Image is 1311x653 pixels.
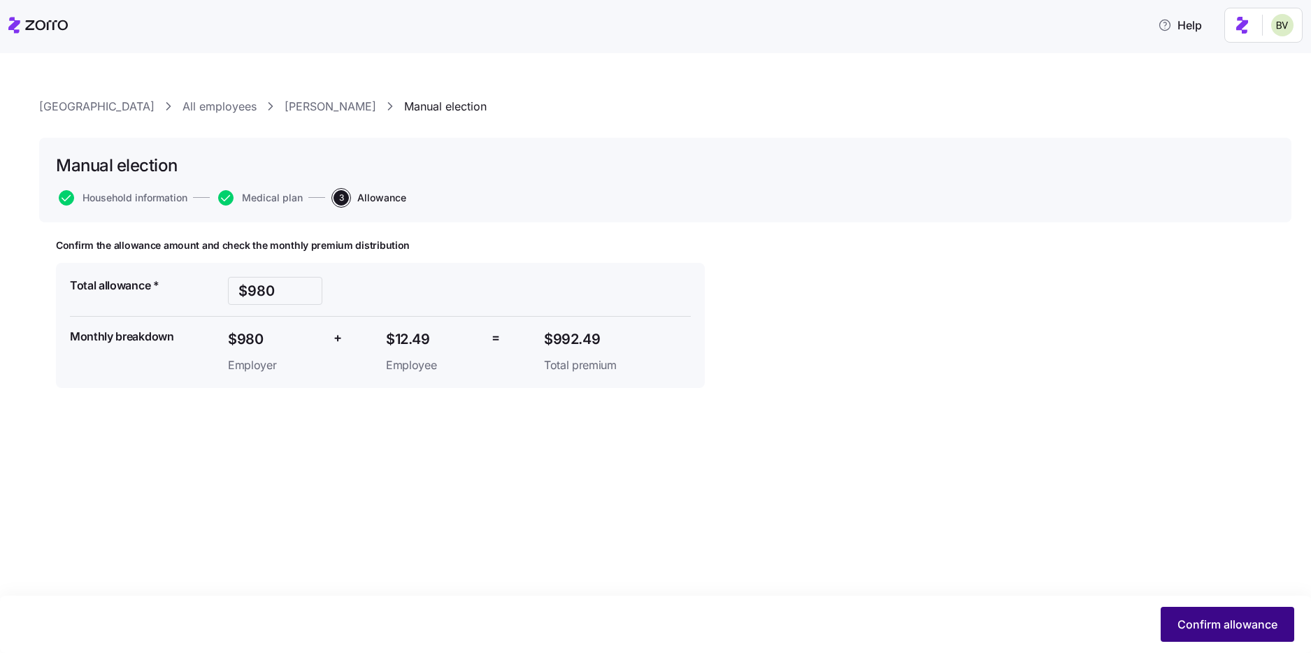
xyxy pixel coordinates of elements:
button: Medical plan [218,190,303,206]
a: 3Allowance [331,190,406,206]
span: Confirm allowance [1177,616,1277,633]
span: Total allowance * [70,277,159,294]
button: 3Allowance [334,190,406,206]
span: Help [1158,17,1202,34]
h1: Confirm the allowance amount and check the monthly premium distribution [56,239,705,252]
a: Manual election [404,98,487,115]
span: Total premium [544,357,638,374]
a: [GEOGRAPHIC_DATA] [39,98,155,115]
span: Employer [228,357,322,374]
h1: Manual election [56,155,178,176]
a: Household information [56,190,187,206]
span: = [492,328,500,348]
span: Medical plan [242,193,303,203]
a: Medical plan [215,190,303,206]
a: All employees [182,98,257,115]
span: $12.49 [386,328,480,351]
a: [PERSON_NAME] [285,98,376,115]
button: Help [1147,11,1213,39]
img: 676487ef2089eb4995defdc85707b4f5 [1271,14,1294,36]
span: $992.49 [544,328,638,351]
span: 3 [334,190,349,206]
span: + [334,328,342,348]
span: Household information [83,193,187,203]
span: $980 [228,328,322,351]
span: Allowance [357,193,406,203]
button: Household information [59,190,187,206]
span: Monthly breakdown [70,328,174,345]
span: Employee [386,357,480,374]
button: Confirm allowance [1161,607,1294,642]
